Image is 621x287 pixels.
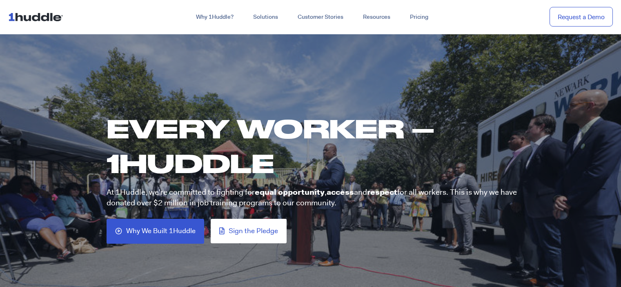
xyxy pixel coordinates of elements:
[107,187,517,209] p: At 1Huddle, we’re committed to fighting for , and for all workers. This is why we have donated ov...
[550,7,613,27] a: Request a Demo
[400,10,438,24] a: Pricing
[107,219,204,244] a: Why We Built 1Huddle
[367,187,397,197] strong: respect
[186,10,243,24] a: Why 1Huddle?
[211,219,287,243] a: Sign the Pledge
[327,187,354,197] strong: access
[243,10,288,24] a: Solutions
[107,111,523,181] h1: Every worker – 1Huddle
[126,227,196,235] span: Why We Built 1Huddle
[8,9,67,24] img: ...
[229,227,278,235] span: Sign the Pledge
[353,10,400,24] a: Resources
[255,187,325,197] strong: equal opportunity
[288,10,353,24] a: Customer Stories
